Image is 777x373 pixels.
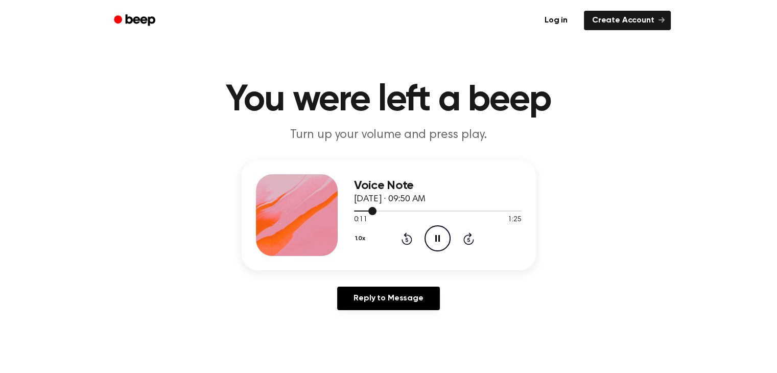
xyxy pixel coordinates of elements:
span: [DATE] · 09:50 AM [354,195,426,204]
h3: Voice Note [354,179,522,193]
a: Beep [107,11,164,31]
h1: You were left a beep [127,82,650,119]
span: 1:25 [508,215,521,225]
a: Create Account [584,11,671,30]
a: Log in [534,9,578,32]
a: Reply to Message [337,287,439,310]
span: 0:11 [354,215,367,225]
button: 1.0x [354,230,369,247]
p: Turn up your volume and press play. [193,127,585,144]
